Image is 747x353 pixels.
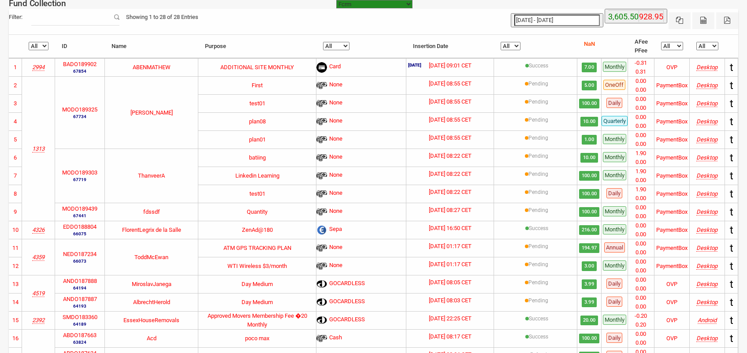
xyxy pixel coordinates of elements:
[119,9,205,26] div: Showing 1 to 28 of 28 Entries
[329,261,342,271] span: None
[329,207,342,217] span: None
[628,176,654,185] li: 0.00
[63,339,97,346] small: 63824
[730,332,733,345] span: t
[31,9,119,26] input: Filter:
[628,158,654,167] li: 0.00
[582,297,596,307] span: 3.99
[62,212,97,219] small: 67441
[656,135,688,144] div: PaymentBox
[656,153,688,162] div: PaymentBox
[696,118,717,125] i: Mozilla/5.0 (Windows NT 10.0; Win64; x64) AppleWebKit/537.36 (KHTML, like Gecko) Chrome/138.0.0.0...
[730,79,733,92] span: t
[608,11,639,23] label: 3,605.50
[628,131,654,140] li: 0.00
[602,116,628,126] span: Quarterly
[329,333,342,344] span: Cash
[579,225,599,235] span: 216.00
[63,295,97,304] label: ANDO187887
[528,152,548,160] label: Pending
[730,188,733,200] span: t
[628,284,654,293] li: 0.00
[730,134,733,146] span: t
[696,227,717,233] i: Mozilla/5.0 (Macintosh; Intel Mac OS X 10_15_7) AppleWebKit/537.36 (KHTML, like Gecko) Chrome/124...
[692,12,714,29] button: CSV
[606,279,622,289] span: Daily
[198,185,316,203] td: test01
[628,221,654,230] li: 0.00
[32,64,45,71] i: belight cloud
[63,250,97,259] label: NEDO187234
[429,188,472,197] label: [DATE] 08:22 CET
[528,170,548,178] label: Pending
[198,112,316,130] td: plan08
[32,290,45,297] i: Anto Miskovic
[198,94,316,112] td: test01
[63,303,97,309] small: 64193
[579,334,599,343] span: 100.00
[603,152,626,162] span: Monthly
[628,104,654,112] li: 0.00
[605,9,667,23] button: 3,605.50928.95
[582,135,596,145] span: 1.00
[429,206,472,215] label: [DATE] 08:27 CET
[730,242,733,254] span: t
[696,245,717,251] i: Mozilla/5.0 (Macintosh; Intel Mac OS X 10_15_7) AppleWebKit/537.36 (KHTML, like Gecko) Chrome/124...
[406,35,494,58] th: Insertion Date
[105,275,198,293] td: MiroslavJanega
[628,167,654,176] li: 1.90
[628,312,654,320] li: -0.20
[628,85,654,94] li: 0.00
[696,335,717,342] i: Mozilla/5.0 (Windows NT 10.0; Win64; x64) AppleWebKit/537.36 (KHTML, like Gecko) Chrome/115.0.0.0...
[628,275,654,284] li: 0.00
[9,239,22,257] td: 11
[656,244,688,253] div: PaymentBox
[429,332,472,341] label: [DATE] 08:17 CET
[9,76,22,94] td: 2
[579,207,599,217] span: 100.00
[696,154,717,161] i: Mozilla/5.0 (Windows NT 10.0; Win64; x64) AppleWebKit/537.36 (KHTML, like Gecko) Chrome/137.0.0.0...
[696,299,717,305] i: Mozilla/5.0 (Windows NT 10.0; Win64; x64) AppleWebKit/537.36 (KHTML, like Gecko) Chrome/109.0.0.0...
[429,242,472,251] label: [DATE] 01:17 CET
[528,242,548,250] label: Pending
[198,130,316,149] td: plan01
[63,313,97,322] label: SMDO183360
[628,185,654,194] li: 1.90
[198,257,316,275] td: WTI Wireless $3/month
[9,203,22,221] td: 9
[198,58,316,76] td: ADDITIONAL SITE MONTHLY
[105,311,198,329] td: EssexHouseRemovals
[528,134,548,142] label: Pending
[198,35,316,58] th: Purpose
[63,68,97,74] small: 67854
[529,315,548,323] label: Success
[628,320,654,329] li: 0.20
[32,227,45,233] i: Editocom
[429,61,472,70] label: [DATE] 09:01 CET
[656,226,688,234] div: PaymentBox
[582,279,596,289] span: 3.99
[603,260,626,271] span: Monthly
[580,117,598,126] span: 10.00
[9,257,22,275] td: 12
[9,221,22,239] td: 10
[528,297,548,305] label: Pending
[730,314,733,327] span: t
[529,62,548,70] label: [{
[329,315,365,326] span: GOCARDLESS
[62,176,97,183] small: 67719
[105,149,198,203] td: ThanveerA
[606,333,622,343] span: Daily
[696,208,717,215] i: Mozilla/5.0 (Windows NT 10.0; Win64; x64) AppleWebKit/537.36 (KHTML, like Gecko) Chrome/135.0.0.0...
[628,266,654,275] li: 0.00
[656,208,688,216] div: PaymentBox
[9,149,22,167] td: 6
[429,260,472,269] label: [DATE] 01:17 CET
[198,311,316,329] td: Approved Movers Membership Fee �20 Monthly
[656,81,688,90] div: PaymentBox
[198,76,316,94] td: First
[696,263,717,269] i: Mozilla/5.0 (Macintosh; Intel Mac OS X 10_15_7) AppleWebKit/537.36 (KHTML, like Gecko) Chrome/124...
[696,136,717,143] i: Mozilla/5.0 (Windows NT 10.0; Win64; x64) AppleWebKit/537.36 (KHTML, like Gecko) Chrome/138.0.0.0...
[656,262,688,271] div: PaymentBox
[329,297,365,308] span: GOCARDLESS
